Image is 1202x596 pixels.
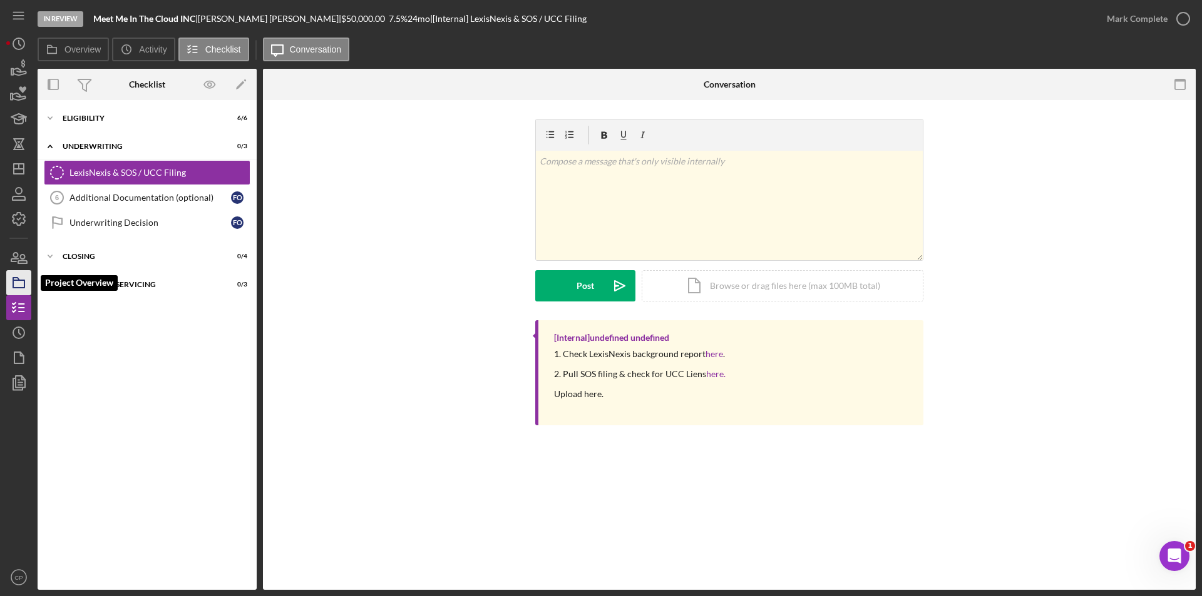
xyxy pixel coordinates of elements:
button: Conversation [263,38,350,61]
label: Checklist [205,44,241,54]
div: Eligibility [63,114,216,122]
b: Meet Me In The Cloud INC [93,13,195,24]
div: [Internal] undefined undefined [554,333,669,343]
a: 6Additional Documentation (optional)FO [44,185,250,210]
div: Disbursing & Servicing [63,281,216,288]
div: 0 / 3 [225,143,247,150]
a: here. [706,368,726,379]
button: CP [6,565,31,590]
div: Closing [63,253,216,260]
a: here [706,348,723,359]
div: 24 mo [408,14,430,24]
label: Conversation [290,44,342,54]
div: 7.5 % [389,14,408,24]
text: CP [14,574,23,581]
label: Activity [139,44,167,54]
div: 0 / 4 [225,253,247,260]
div: Checklist [129,79,165,89]
div: 2. Pull SOS filing & check for UCC Liens [554,369,726,379]
div: Additional Documentation (optional) [69,193,231,203]
button: Activity [112,38,175,61]
div: 1. Check LexisNexis background report . [554,349,726,359]
div: LexisNexis & SOS / UCC Filing [69,168,250,178]
div: Mark Complete [1107,6,1168,31]
tspan: 6 [55,194,59,201]
div: 0 / 3 [225,281,247,288]
div: In Review [38,11,83,27]
a: Underwriting DecisionFO [44,210,250,235]
span: 1 [1185,541,1195,551]
div: Post [577,270,594,301]
div: $50,000.00 [341,14,389,24]
div: | [Internal] LexisNexis & SOS / UCC Filing [430,14,587,24]
div: | [93,14,198,24]
label: Overview [64,44,101,54]
div: F O [231,216,244,229]
a: LexisNexis & SOS / UCC Filing [44,160,250,185]
button: Overview [38,38,109,61]
button: Post [535,270,635,301]
button: Checklist [178,38,249,61]
div: Underwriting [63,143,216,150]
iframe: Intercom live chat [1159,541,1189,571]
div: F O [231,191,244,204]
button: Mark Complete [1094,6,1196,31]
div: Underwriting Decision [69,218,231,228]
div: [PERSON_NAME] [PERSON_NAME] | [198,14,341,24]
div: Conversation [704,79,756,89]
div: 6 / 6 [225,114,247,122]
div: Upload here. [554,389,726,399]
